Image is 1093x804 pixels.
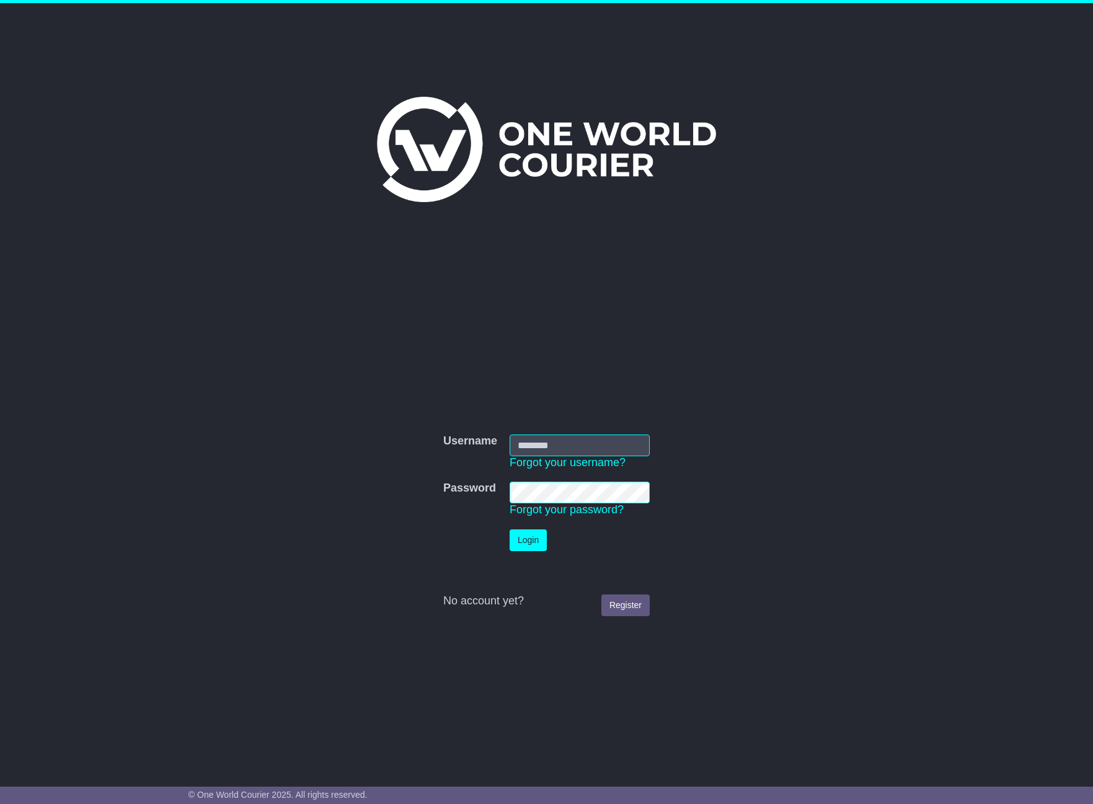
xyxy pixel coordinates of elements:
[443,482,496,495] label: Password
[510,503,624,516] a: Forgot your password?
[188,790,368,800] span: © One World Courier 2025. All rights reserved.
[601,594,650,616] a: Register
[443,435,497,448] label: Username
[377,97,715,202] img: One World
[510,456,626,469] a: Forgot your username?
[510,529,547,551] button: Login
[443,594,650,608] div: No account yet?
